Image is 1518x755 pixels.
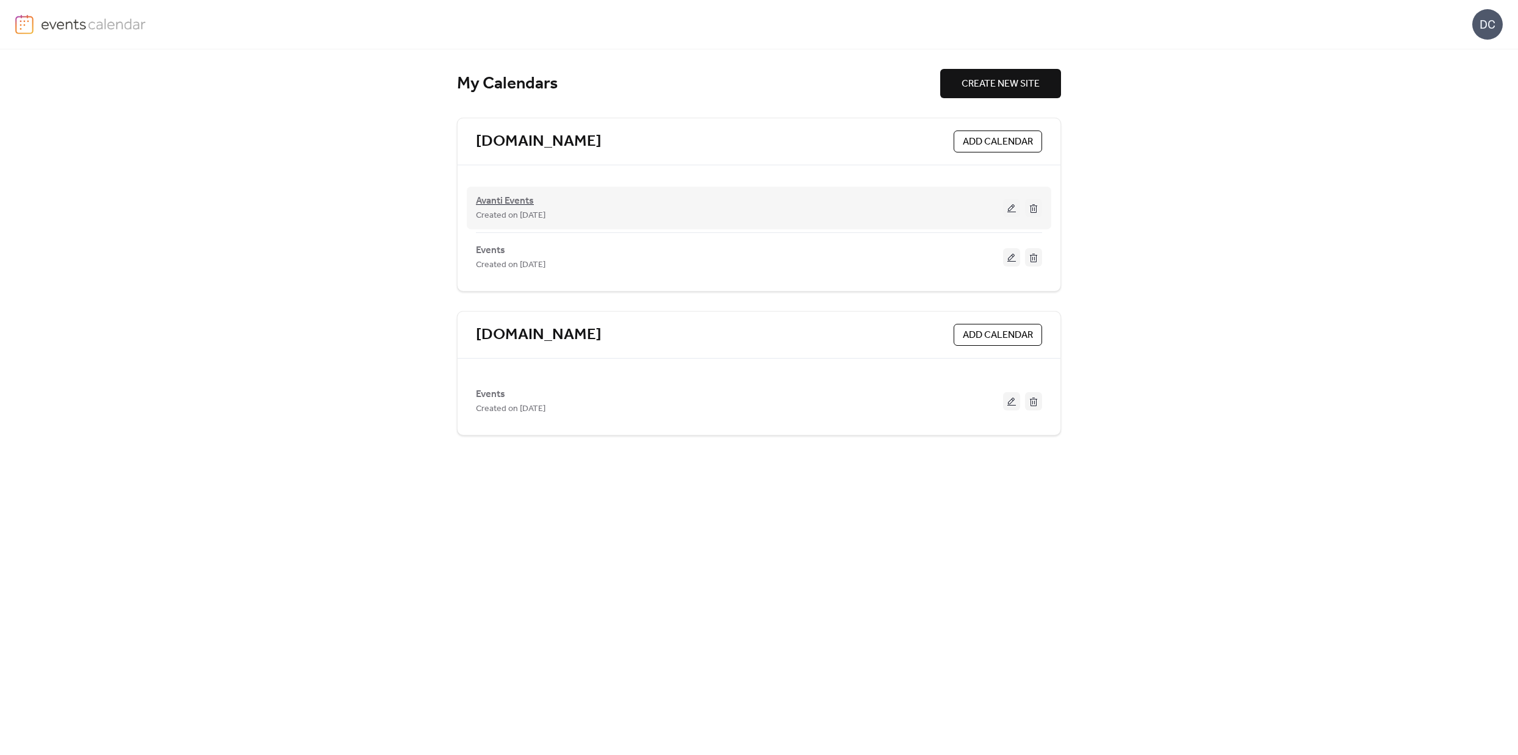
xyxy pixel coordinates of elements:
[1472,9,1503,40] div: DC
[476,258,545,273] span: Created on [DATE]
[41,15,146,33] img: logo-type
[476,209,545,223] span: Created on [DATE]
[963,328,1033,343] span: ADD CALENDAR
[476,247,505,254] a: Events
[476,198,534,205] a: Avanti Events
[940,69,1061,98] button: CREATE NEW SITE
[476,387,505,402] span: Events
[476,391,505,398] a: Events
[963,135,1033,149] span: ADD CALENDAR
[954,324,1042,346] button: ADD CALENDAR
[476,402,545,417] span: Created on [DATE]
[476,194,534,209] span: Avanti Events
[457,73,940,95] div: My Calendars
[15,15,34,34] img: logo
[476,243,505,258] span: Events
[954,131,1042,152] button: ADD CALENDAR
[476,325,602,345] a: [DOMAIN_NAME]
[476,132,602,152] a: [DOMAIN_NAME]
[962,77,1040,91] span: CREATE NEW SITE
